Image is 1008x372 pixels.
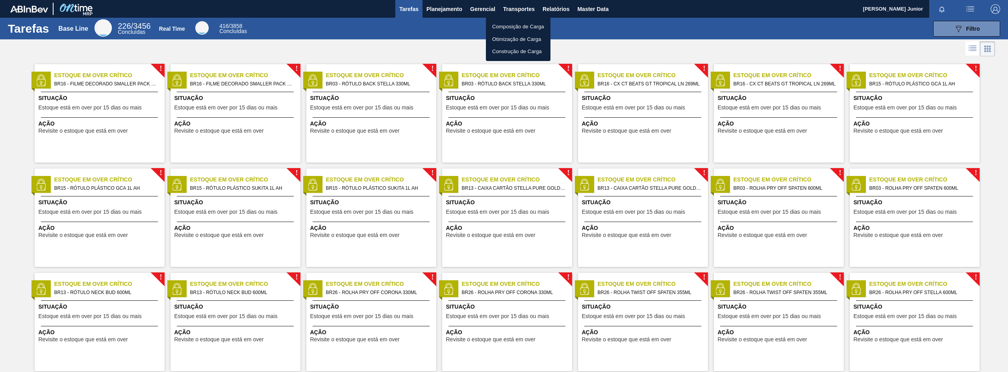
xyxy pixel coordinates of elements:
a: Construção de Carga [486,45,550,58]
a: Otimização de Carga [486,33,550,46]
a: Composição de Carga [486,20,550,33]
